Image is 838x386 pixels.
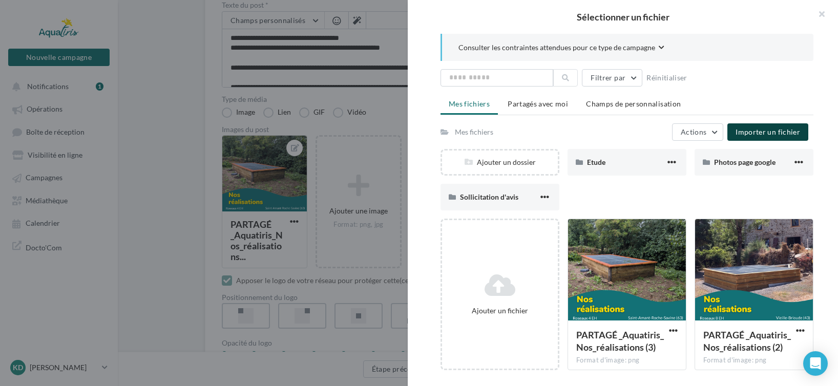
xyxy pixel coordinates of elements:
span: PARTAGÉ _Aquatiris_Nos_réalisations (3) [576,329,664,353]
span: PARTAGÉ _Aquatiris_Nos_réalisations (2) [703,329,791,353]
span: Champs de personnalisation [586,99,681,108]
span: Photos page google [714,158,776,166]
span: Etude [587,158,605,166]
h2: Sélectionner un fichier [424,12,822,22]
button: Importer un fichier [727,123,808,141]
button: Filtrer par [582,69,642,87]
div: Ajouter un dossier [442,157,558,167]
span: Consulter les contraintes attendues pour ce type de campagne [458,42,655,53]
span: Mes fichiers [449,99,490,108]
button: Réinitialiser [642,72,692,84]
button: Actions [672,123,723,141]
span: Actions [681,127,706,136]
div: Mes fichiers [455,127,493,137]
button: Consulter les contraintes attendues pour ce type de campagne [458,42,664,55]
div: Ajouter un fichier [446,306,554,316]
span: Partagés avec moi [508,99,568,108]
span: Sollicitation d'avis [460,192,518,201]
span: Importer un fichier [736,127,800,136]
div: Format d'image: png [576,356,678,365]
div: Open Intercom Messenger [803,351,828,376]
div: Format d'image: png [703,356,805,365]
